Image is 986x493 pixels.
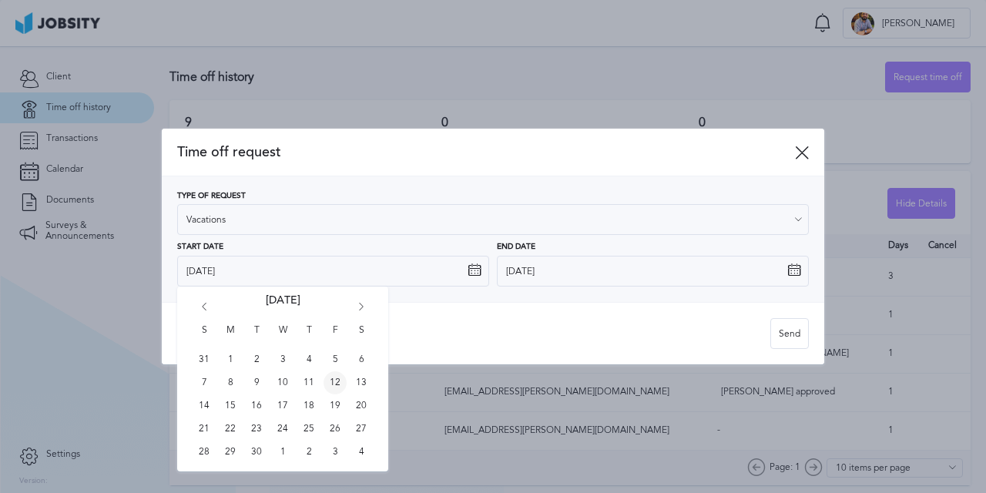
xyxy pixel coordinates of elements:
span: Sat Sep 27 2025 [350,418,373,441]
span: Mon Sep 15 2025 [219,394,242,418]
span: Fri Sep 19 2025 [324,394,347,418]
span: Fri Sep 26 2025 [324,418,347,441]
span: Mon Sep 08 2025 [219,371,242,394]
span: Fri Sep 05 2025 [324,348,347,371]
span: Fri Oct 03 2025 [324,441,347,464]
span: Thu Sep 25 2025 [297,418,320,441]
span: [DATE] [266,294,300,325]
span: T [297,325,320,348]
span: Tue Sep 02 2025 [245,348,268,371]
span: M [219,325,242,348]
span: Wed Sep 03 2025 [271,348,294,371]
span: Time off request [177,144,795,160]
span: W [271,325,294,348]
span: Wed Sep 24 2025 [271,418,294,441]
span: F [324,325,347,348]
span: Mon Sep 29 2025 [219,441,242,464]
span: Mon Sep 01 2025 [219,348,242,371]
span: T [245,325,268,348]
span: Wed Oct 01 2025 [271,441,294,464]
span: Thu Sep 18 2025 [297,394,320,418]
span: Sun Aug 31 2025 [193,348,216,371]
span: Sat Oct 04 2025 [350,441,373,464]
span: Thu Sep 11 2025 [297,371,320,394]
button: Send [770,318,809,349]
div: Send [771,319,808,350]
span: Sun Sep 21 2025 [193,418,216,441]
span: Type of Request [177,192,246,201]
span: Thu Sep 04 2025 [297,348,320,371]
span: Sun Sep 14 2025 [193,394,216,418]
span: Tue Sep 30 2025 [245,441,268,464]
span: Start Date [177,243,223,252]
span: Sat Sep 06 2025 [350,348,373,371]
span: Tue Sep 23 2025 [245,418,268,441]
span: S [193,325,216,348]
span: Sun Sep 07 2025 [193,371,216,394]
span: Sat Sep 13 2025 [350,371,373,394]
span: Fri Sep 12 2025 [324,371,347,394]
span: Sat Sep 20 2025 [350,394,373,418]
span: Tue Sep 09 2025 [245,371,268,394]
span: S [350,325,373,348]
i: Go back 1 month [197,303,211,317]
span: Wed Sep 17 2025 [271,394,294,418]
span: End Date [497,243,535,252]
i: Go forward 1 month [354,303,368,317]
span: Wed Sep 10 2025 [271,371,294,394]
span: Mon Sep 22 2025 [219,418,242,441]
span: Tue Sep 16 2025 [245,394,268,418]
span: Thu Oct 02 2025 [297,441,320,464]
span: Sun Sep 28 2025 [193,441,216,464]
